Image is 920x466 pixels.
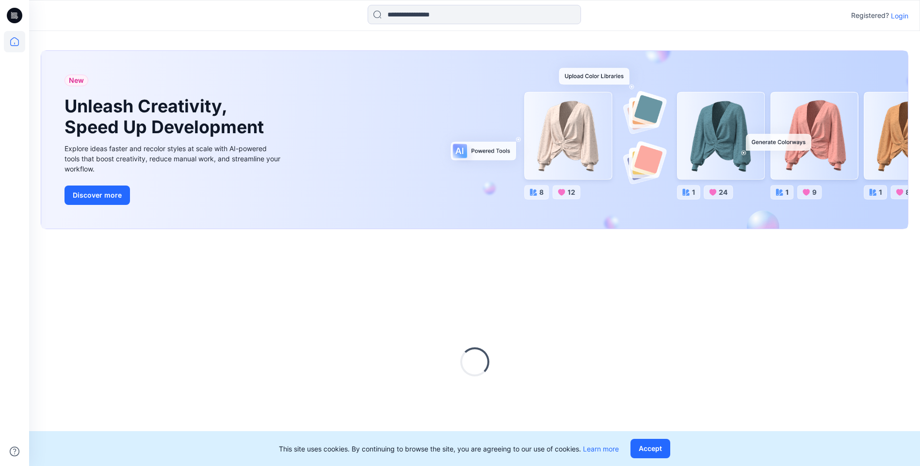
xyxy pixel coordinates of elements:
p: This site uses cookies. By continuing to browse the site, you are agreeing to our use of cookies. [279,444,619,454]
a: Learn more [583,445,619,453]
h1: Unleash Creativity, Speed Up Development [65,96,268,138]
div: Explore ideas faster and recolor styles at scale with AI-powered tools that boost creativity, red... [65,143,283,174]
button: Discover more [65,186,130,205]
p: Login [891,11,908,21]
span: New [69,75,84,86]
a: Discover more [65,186,283,205]
button: Accept [630,439,670,458]
p: Registered? [851,10,889,21]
